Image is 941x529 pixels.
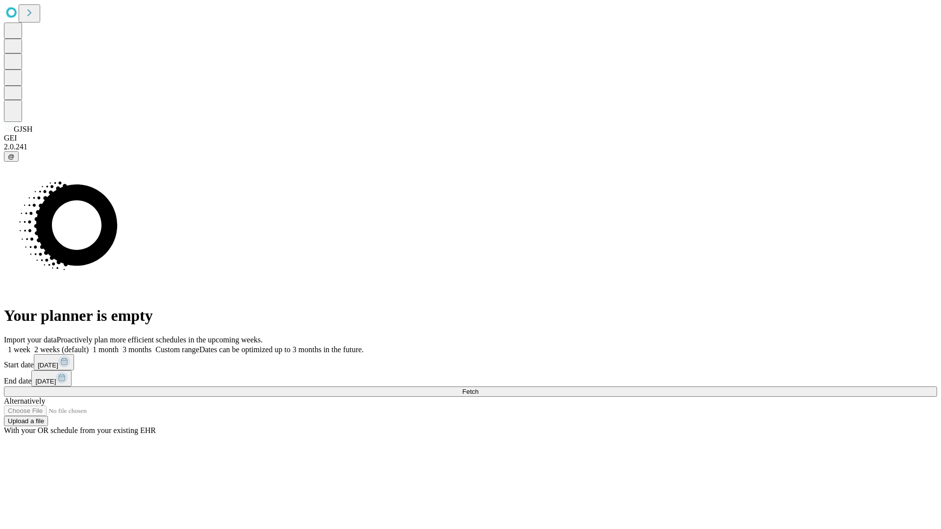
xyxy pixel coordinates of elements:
span: Alternatively [4,397,45,405]
span: [DATE] [38,361,58,369]
span: With your OR schedule from your existing EHR [4,426,156,434]
span: 2 weeks (default) [34,345,89,354]
span: 3 months [123,345,151,354]
span: Fetch [462,388,478,395]
button: Upload a file [4,416,48,426]
span: 1 month [93,345,119,354]
div: 2.0.241 [4,143,937,151]
div: End date [4,370,937,386]
button: @ [4,151,19,162]
button: [DATE] [34,354,74,370]
div: GEI [4,134,937,143]
span: Custom range [155,345,199,354]
span: Dates can be optimized up to 3 months in the future. [199,345,364,354]
button: [DATE] [31,370,72,386]
div: Start date [4,354,937,370]
span: @ [8,153,15,160]
span: Import your data [4,336,57,344]
span: GJSH [14,125,32,133]
span: 1 week [8,345,30,354]
h1: Your planner is empty [4,307,937,325]
span: Proactively plan more efficient schedules in the upcoming weeks. [57,336,263,344]
span: [DATE] [35,378,56,385]
button: Fetch [4,386,937,397]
